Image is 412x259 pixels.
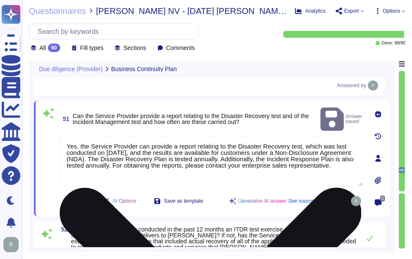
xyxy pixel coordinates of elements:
span: Due diligence (Provider) [39,66,103,72]
span: Answer saved [320,106,363,132]
button: user [2,235,25,254]
span: Done: [381,41,393,45]
span: Options [383,8,400,14]
textarea: Yes, the Service Provider can provide a report relating to the Disaster Recovery test, which was ... [59,136,363,187]
span: 51 [59,116,70,122]
span: Sections [123,45,146,51]
span: Answered by [337,83,366,88]
button: Analytics [295,8,326,14]
span: 89 / 90 [395,41,405,45]
span: 52 [58,226,68,232]
span: Fill types [80,45,103,51]
div: 90 [48,44,60,52]
img: user [351,196,361,206]
img: user [368,80,378,91]
span: Business Continuity Plan [111,66,177,72]
span: Comments [166,45,195,51]
input: Search by keywords [33,24,198,39]
span: Can the Service Provider provide a report relating to the Disaster Recovery test and of the Incid... [73,113,309,125]
span: Export [344,8,359,14]
span: 0 [380,196,385,201]
span: [PERSON_NAME] NV - [DATE] [PERSON_NAME] [PERSON_NAME] Due Diligence Template 3rd Party [96,7,288,15]
span: Questionnaires [29,7,86,15]
span: Analytics [305,8,326,14]
span: All [39,45,46,51]
img: user [3,237,19,252]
